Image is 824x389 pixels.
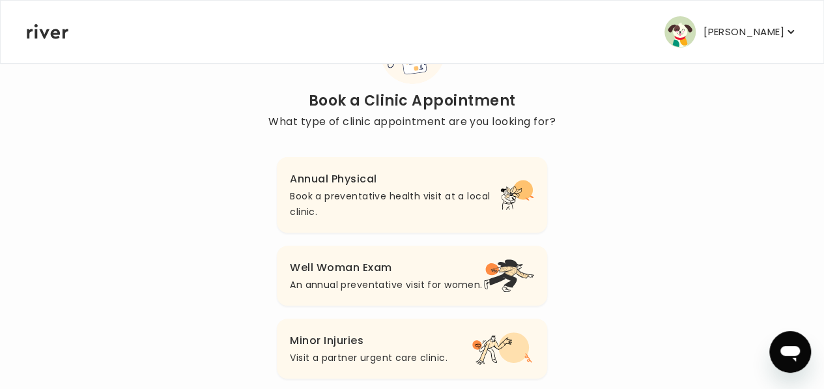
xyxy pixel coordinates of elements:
[664,16,797,48] button: user avatar[PERSON_NAME]
[290,332,448,350] h3: Minor Injuries
[703,23,784,41] p: [PERSON_NAME]
[290,170,500,188] h3: Annual Physical
[290,277,482,293] p: An annual preventative visit for women.
[290,350,448,366] p: Visit a partner urgent care clinic.
[664,16,696,48] img: user avatar
[268,92,556,110] h2: Book a Clinic Appointment
[277,246,547,306] button: Well Woman ExamAn annual preventative visit for women.
[769,331,811,373] iframe: Button to launch messaging window
[268,113,556,131] p: What type of clinic appointment are you looking for?
[290,259,482,277] h3: Well Woman Exam
[277,319,547,379] button: Minor InjuriesVisit a partner urgent care clinic.
[277,157,547,233] button: Annual PhysicalBook a preventative health visit at a local clinic.
[290,188,500,220] p: Book a preventative health visit at a local clinic.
